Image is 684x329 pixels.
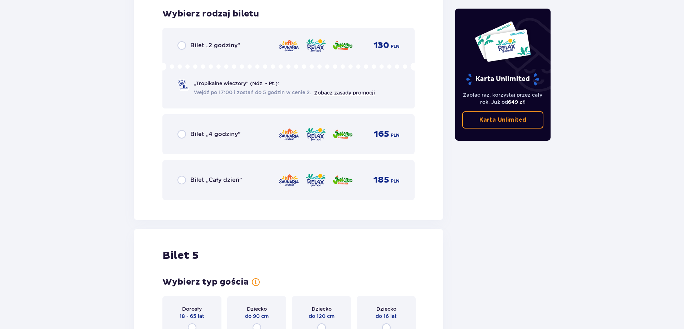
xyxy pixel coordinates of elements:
p: 18 - 65 lat [180,313,204,320]
p: Bilet 5 [162,249,199,262]
img: zone logo [305,127,326,142]
p: PLN [391,43,400,50]
p: Dziecko [312,305,332,313]
p: 130 [373,40,389,51]
img: zone logo [305,38,326,53]
p: „Tropikalne wieczory" (Ndz. - Pt.): [194,80,279,87]
p: do 16 lat [376,313,397,320]
a: Zobacz zasady promocji [314,90,375,96]
p: 185 [373,175,389,185]
img: zone logo [278,173,299,188]
p: Karta Unlimited [479,116,526,124]
p: do 90 cm [245,313,269,320]
p: do 120 cm [309,313,334,320]
p: PLN [391,178,400,184]
img: zone logo [332,127,353,142]
p: PLN [391,132,400,139]
p: Bilet „4 godziny” [190,130,240,138]
p: Bilet „Cały dzień” [190,176,242,184]
span: 649 zł [508,99,524,105]
img: zone logo [332,38,353,53]
img: zone logo [278,127,299,142]
p: Wybierz rodzaj biletu [162,9,259,19]
p: Zapłać raz, korzystaj przez cały rok. Już od ! [462,91,544,106]
p: Dorosły [182,305,202,313]
p: Wybierz typ gościa [162,277,249,287]
a: Karta Unlimited [462,111,544,129]
img: zone logo [305,173,326,188]
p: Karta Unlimited [465,73,540,86]
img: zone logo [332,173,353,188]
p: Dziecko [376,305,396,313]
p: 165 [374,129,389,140]
span: Wejdź po 17:00 i zostań do 5 godzin w cenie 2. [194,89,311,96]
img: zone logo [278,38,299,53]
p: Bilet „2 godziny” [190,42,240,49]
p: Dziecko [247,305,267,313]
